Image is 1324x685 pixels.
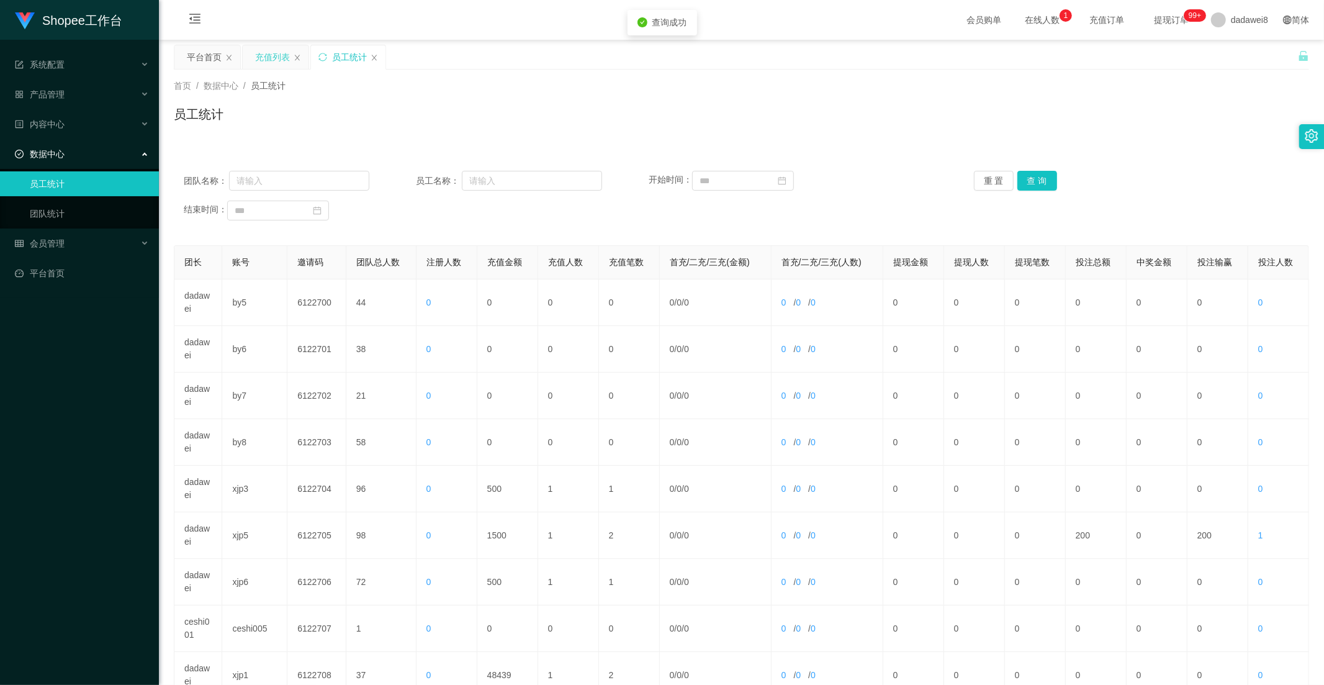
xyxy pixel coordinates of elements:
td: 0 [599,373,660,419]
h1: Shopee工作台 [42,1,122,40]
td: 6122707 [287,606,346,652]
span: 团队名称： [184,175,229,188]
span: 充值订单 [1083,16,1130,24]
span: 0 [426,530,431,540]
span: 首充/二充/三充(金额) [670,257,750,267]
span: 首充/二充/三充(人数) [781,257,862,267]
input: 请输入 [462,171,602,191]
span: 提现金额 [893,257,928,267]
td: 0 [1187,326,1248,373]
span: 结束时间： [184,205,227,215]
span: 0 [1258,484,1263,494]
td: 0 [1127,419,1187,466]
a: Shopee工作台 [15,15,122,25]
span: 0 [426,577,431,587]
span: 0 [677,670,682,680]
td: / / [660,373,772,419]
h1: 员工统计 [174,105,223,124]
td: dadawei [174,373,222,419]
span: 0 [684,391,689,401]
span: 会员管理 [15,238,65,248]
td: 0 [1187,466,1248,512]
td: 0 [1127,373,1187,419]
span: 0 [781,530,786,540]
span: 0 [1258,437,1263,447]
td: 98 [346,512,417,559]
span: 提现订单 [1148,16,1195,24]
i: 图标: close [371,54,378,61]
td: 0 [1066,559,1127,606]
td: 44 [346,279,417,326]
td: 0 [1187,419,1248,466]
td: dadawei [174,559,222,606]
td: / / [660,419,772,466]
i: 图标: table [15,239,24,248]
span: 0 [781,577,786,587]
td: 0 [883,512,944,559]
td: 0 [599,606,660,652]
td: 0 [1005,512,1066,559]
td: by7 [222,373,287,419]
td: 0 [538,419,599,466]
span: 0 [670,484,675,494]
span: 0 [670,670,675,680]
td: 0 [883,606,944,652]
td: 0 [883,326,944,373]
td: 0 [1066,606,1127,652]
span: 0 [811,391,816,401]
td: / / [772,326,883,373]
td: 500 [477,559,538,606]
td: 72 [346,559,417,606]
span: 0 [684,530,689,540]
td: dadawei [174,326,222,373]
td: 0 [944,606,1005,652]
span: 0 [677,437,682,447]
span: 0 [677,344,682,354]
td: / / [772,606,883,652]
span: 0 [781,624,786,633]
td: / / [660,512,772,559]
span: 0 [811,344,816,354]
span: 0 [426,391,431,401]
span: 数据中心 [15,149,65,159]
span: 投注人数 [1258,257,1293,267]
div: 平台首页 [187,45,222,69]
span: 团长 [184,257,202,267]
span: 0 [811,670,816,680]
span: 系统配置 [15,60,65,70]
td: 0 [1066,373,1127,419]
td: / / [772,373,883,419]
span: 0 [677,624,682,633]
td: 0 [1005,466,1066,512]
span: 0 [677,391,682,401]
td: 0 [944,512,1005,559]
span: 0 [781,391,786,401]
p: 1 [1064,9,1068,22]
td: 0 [599,279,660,326]
td: ceshi001 [174,606,222,652]
td: dadawei [174,512,222,559]
td: 0 [883,466,944,512]
button: 重 置 [974,171,1014,191]
td: 0 [1127,512,1187,559]
a: 图标: dashboard平台首页 [15,261,149,286]
span: 账号 [232,257,250,267]
span: 充值金额 [487,257,522,267]
td: 0 [1127,559,1187,606]
td: / / [772,559,883,606]
td: by6 [222,326,287,373]
td: 0 [1127,279,1187,326]
sup: 1 [1060,9,1072,22]
i: 图标: check-circle-o [15,150,24,158]
i: 图标: menu-fold [174,1,216,40]
td: / / [660,606,772,652]
i: 图标: calendar [778,176,786,185]
td: 0 [1127,326,1187,373]
td: 2 [599,512,660,559]
td: 0 [944,373,1005,419]
span: 0 [796,530,801,540]
span: 0 [677,530,682,540]
td: dadawei [174,466,222,512]
i: 图标: appstore-o [15,90,24,99]
span: 0 [1258,577,1263,587]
